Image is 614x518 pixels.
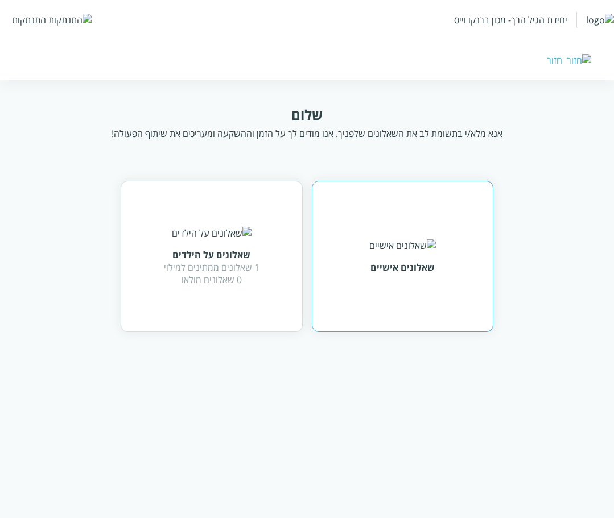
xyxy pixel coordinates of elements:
div: חזור [547,54,562,67]
div: יחידת הגיל הרך- מכון ברנקו וייס [454,14,567,26]
div: שלום [291,105,323,124]
img: logo [586,14,614,26]
img: שאלונים אישיים [369,239,436,252]
div: אנא מלא/י בתשומת לב את השאלונים שלפניך. אנו מודים לך על הזמן וההשקעה ומעריכים את שיתוף הפעולה! [112,127,502,140]
div: שאלונים על הילדים [164,248,259,261]
div: התנתקות [12,14,46,26]
img: שאלונים על הילדים [172,227,252,239]
img: התנתקות [48,14,92,26]
img: חזור [567,54,591,67]
div: 1 שאלונים ממתינים למילוי 0 שאלונים מולאו [164,261,259,286]
div: שאלונים אישיים [370,261,435,273]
